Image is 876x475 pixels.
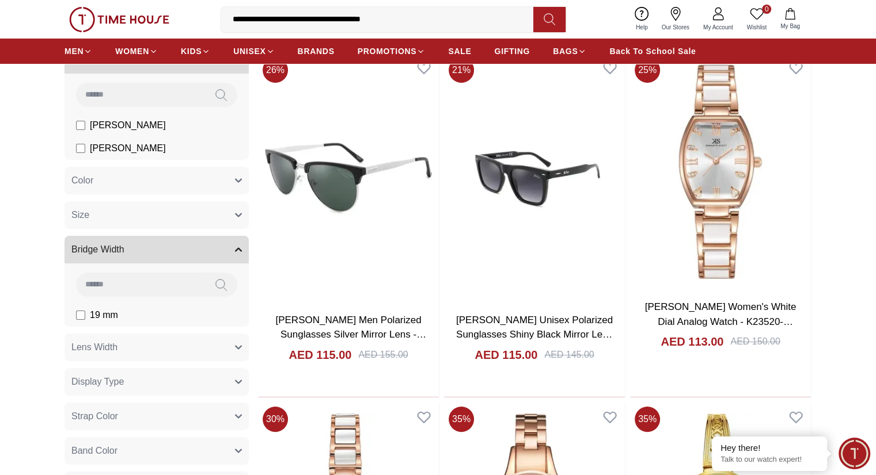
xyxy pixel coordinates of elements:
[115,45,149,57] span: WOMEN
[629,5,655,34] a: Help
[298,41,335,62] a: BRANDS
[90,118,166,132] span: [PERSON_NAME]
[181,45,202,57] span: KIDS
[71,444,117,458] span: Band Color
[494,45,530,57] span: GIFTING
[233,41,274,62] a: UNISEX
[448,41,471,62] a: SALE
[635,407,660,432] span: 35 %
[444,53,625,304] img: LEE COOPER Unisex Polarized Sunglasses Shiny Black Mirror Lens - LC1021C01
[65,236,249,263] button: Bridge Width
[115,41,158,62] a: WOMEN
[449,58,474,83] span: 21 %
[71,409,118,423] span: Strap Color
[494,41,530,62] a: GIFTING
[475,347,537,363] h4: AED 115.00
[358,41,426,62] a: PROMOTIONS
[358,348,408,362] div: AED 155.00
[720,442,818,454] div: Hey there!
[258,53,439,304] img: LEE COOPER Men Polarized Sunglasses Silver Mirror Lens - LC1026C02
[720,455,818,465] p: Talk to our watch expert!
[76,144,85,153] input: [PERSON_NAME]
[71,208,89,222] span: Size
[740,5,773,34] a: 0Wishlist
[65,334,249,361] button: Lens Width
[181,41,210,62] a: KIDS
[553,41,586,62] a: BAGS
[456,315,613,355] a: [PERSON_NAME] Unisex Polarized Sunglasses Shiny Black Mirror Lens - LC1021C01
[65,437,249,465] button: Band Color
[65,167,249,194] button: Color
[90,308,118,322] span: 19 mm
[65,45,84,57] span: MEN
[730,335,780,348] div: AED 150.00
[449,407,474,432] span: 35 %
[233,45,266,57] span: UNISEX
[773,6,807,33] button: My Bag
[630,53,811,290] img: Kenneth Scott Women's White Dial Analog Watch - K23520-RCWW
[776,22,805,30] span: My Bag
[609,41,696,62] a: Back To School Sale
[65,403,249,430] button: Strap Color
[289,347,351,363] h4: AED 115.00
[553,45,578,57] span: BAGS
[358,45,417,57] span: PROMOTIONS
[298,45,335,57] span: BRANDS
[742,23,771,32] span: Wishlist
[699,23,738,32] span: My Account
[661,334,723,350] h4: AED 113.00
[655,5,696,34] a: Our Stores
[609,45,696,57] span: Back To School Sale
[544,348,594,362] div: AED 145.00
[90,141,166,155] span: [PERSON_NAME]
[76,121,85,130] input: [PERSON_NAME]
[275,315,426,355] a: [PERSON_NAME] Men Polarized Sunglasses Silver Mirror Lens - LC1026C02
[71,340,117,354] span: Lens Width
[65,201,249,229] button: Size
[657,23,694,32] span: Our Stores
[839,438,870,469] div: Chat Widget
[71,243,124,256] span: Bridge Width
[65,41,92,62] a: MEN
[263,58,288,83] span: 26 %
[635,58,660,83] span: 25 %
[645,301,797,342] a: [PERSON_NAME] Women's White Dial Analog Watch - K23520-RCWW
[448,45,471,57] span: SALE
[263,407,288,432] span: 30 %
[69,7,169,32] img: ...
[71,375,124,389] span: Display Type
[631,23,653,32] span: Help
[76,311,85,320] input: 19 mm
[762,5,771,14] span: 0
[65,368,249,396] button: Display Type
[71,174,93,187] span: Color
